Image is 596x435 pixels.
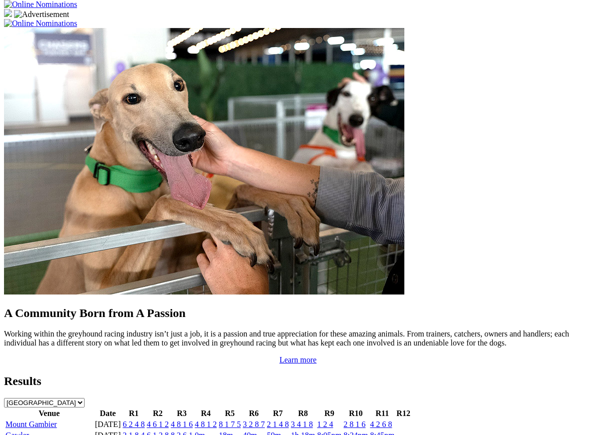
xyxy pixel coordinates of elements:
th: R6 [242,408,265,418]
a: 8 1 7 5 [219,420,241,428]
a: 6 2 4 8 [123,420,145,428]
p: Working within the greyhound racing industry isn’t just a job, it is a passion and true appreciat... [4,329,592,347]
img: 15187_Greyhounds_GreysPlayCentral_Resize_SA_WebsiteBanner_300x115_2025.jpg [4,9,12,17]
th: R12 [396,408,411,418]
a: 2 8 1 6 [344,420,366,428]
th: R5 [218,408,241,418]
a: 4 8 1 6 [171,420,193,428]
img: Advertisement [14,10,69,19]
a: 4 2 6 8 [370,420,392,428]
th: R3 [170,408,193,418]
th: R11 [369,408,395,418]
img: Westy_Cropped.jpg [4,28,404,294]
th: R10 [343,408,369,418]
a: 3 2 8 7 [243,420,265,428]
a: Learn more [279,355,316,364]
img: Online Nominations [4,19,77,28]
a: 4 8 1 2 [195,420,217,428]
th: R7 [266,408,289,418]
h2: Results [4,374,592,388]
th: R8 [290,408,315,418]
th: Date [95,408,122,418]
a: 3 4 1 8 [291,420,313,428]
th: R2 [146,408,169,418]
a: 2 1 4 8 [267,420,289,428]
th: R9 [317,408,342,418]
th: R4 [194,408,217,418]
td: [DATE] [95,419,122,429]
a: Mount Gambier [6,420,57,428]
a: 1 2 4 [317,420,333,428]
th: Venue [5,408,94,418]
th: R1 [122,408,145,418]
h2: A Community Born from A Passion [4,306,592,320]
a: 4 6 1 2 [147,420,169,428]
